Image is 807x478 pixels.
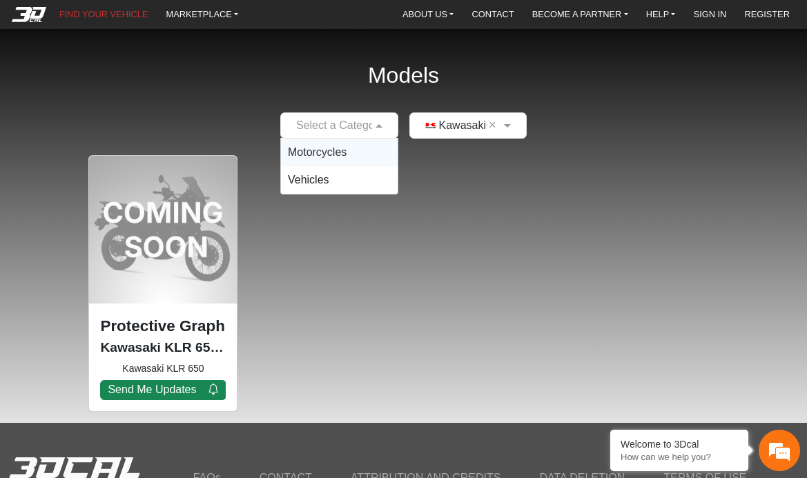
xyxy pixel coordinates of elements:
[527,6,634,23] a: BECOME A PARTNER
[489,117,500,134] span: Clean Field
[288,146,347,158] span: Motorcycles
[88,155,237,412] div: Kawasaki KLR 650
[621,452,738,462] p: How can we help you?
[54,6,153,23] a: FIND YOUR VEHICLE
[280,138,398,195] ng-dropdown-panel: Options List
[397,6,459,23] a: ABOUT US
[100,338,226,358] p: Kawasaki KLR 650 (COMING SOON) (2024)
[368,44,439,107] h2: Models
[688,6,732,23] a: SIGN IN
[288,174,329,186] span: Vehicles
[641,6,681,23] a: HELP
[100,361,226,376] small: Kawasaki KLR 650
[739,6,795,23] a: REGISTER
[467,6,520,23] a: CONTACT
[100,380,226,400] button: Send Me Updates
[161,6,244,23] a: MARKETPLACE
[100,315,226,338] p: Protective Graphic Kit
[621,439,738,450] div: Welcome to 3Dcal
